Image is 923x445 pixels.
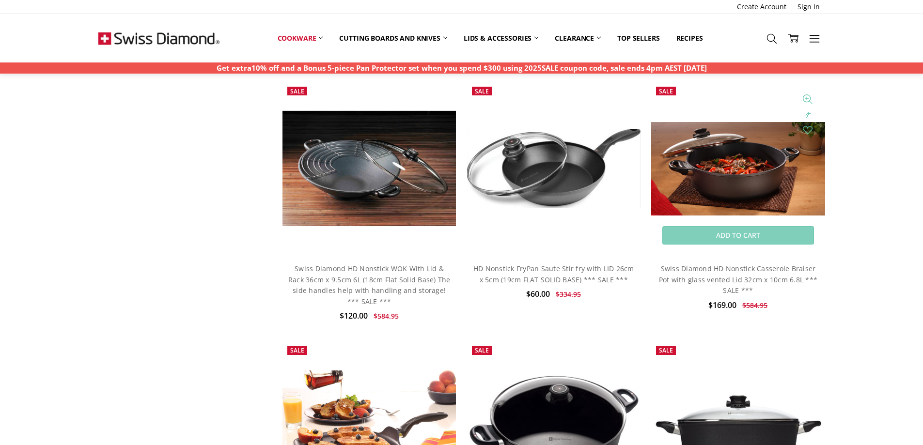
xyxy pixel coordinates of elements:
[217,62,707,74] p: Get extra10% off and a Bonus 5-piece Pan Protector set when you spend $300 using 2025SALE coupon ...
[526,289,550,299] span: $60.00
[282,82,456,255] img: Swiss Diamond HD Nonstick WOK With Lid & Rack 36cm x 9.5cm 6L (18cm Flat Solid Base) The side han...
[455,28,547,49] a: Lids & Accessories
[668,28,711,49] a: Recipes
[331,28,455,49] a: Cutting boards and knives
[708,300,736,310] span: $169.00
[651,82,825,255] a: Swiss Diamond HD Nonstick Casserole Braiser Pot with glass vented Lid 32cm x 10cm 6.8L *** SALE ***
[475,346,489,354] span: Sale
[475,87,489,95] span: Sale
[288,264,451,306] a: Swiss Diamond HD Nonstick WOK With Lid & Rack 36cm x 9.5cm 6L (18cm Flat Solid Base) The side han...
[473,264,634,284] a: HD Nonstick FryPan Saute Stir fry with LID 26cm x 5cm (19cm FLAT SOLID BASE) *** SALE ***
[340,310,368,321] span: $120.00
[290,346,304,354] span: Sale
[374,311,399,321] span: $584.95
[547,28,609,49] a: Clearance
[467,129,641,208] img: HD Nonstick FryPan Saute Stir fry with LID 26cm x 5cm (19cm FLAT SOLID BASE) *** SALE ***
[556,290,581,299] span: $334.95
[290,87,304,95] span: Sale
[609,28,668,49] a: Top Sellers
[659,87,673,95] span: Sale
[467,82,641,255] a: HD Nonstick FryPan Saute Stir fry with LID 26cm x 5cm (19cm FLAT SOLID BASE) *** SALE ***
[659,264,818,295] a: Swiss Diamond HD Nonstick Casserole Braiser Pot with glass vented Lid 32cm x 10cm 6.8L *** SALE ***
[659,346,673,354] span: Sale
[662,226,814,245] a: Add to Cart
[269,28,331,49] a: Cookware
[651,122,825,215] img: Swiss Diamond HD Nonstick Casserole Braiser Pot with glass vented Lid 32cm x 10cm 6.8L *** SALE ***
[98,14,219,62] img: Free Shipping On Every Order
[742,301,767,310] span: $584.95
